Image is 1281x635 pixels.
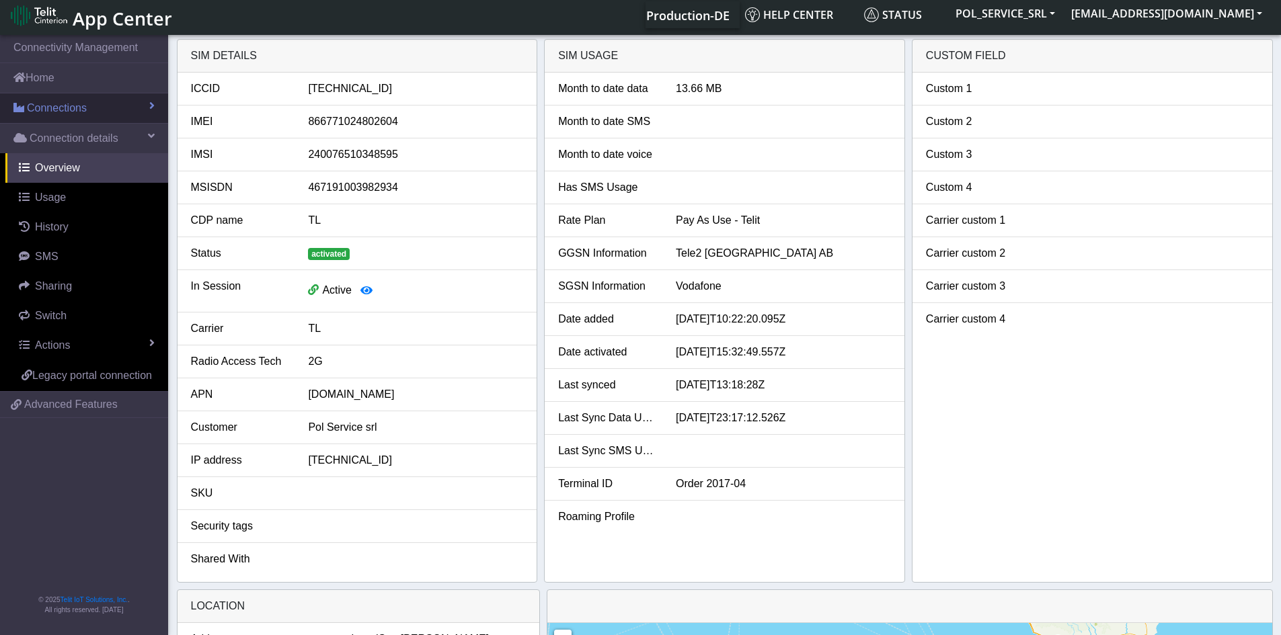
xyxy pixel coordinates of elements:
div: [TECHNICAL_ID] [298,452,533,468]
div: IMEI [181,114,299,130]
div: Custom field [913,40,1272,73]
div: Carrier custom 2 [916,245,1034,261]
div: [DATE]T13:18:28Z [666,377,901,393]
a: Your current platform instance [646,1,729,28]
div: Carrier custom 3 [916,278,1034,294]
a: Help center [740,1,859,28]
span: SMS [35,251,59,262]
a: SMS [5,242,168,271]
span: Legacy portal connection [32,370,152,381]
span: Help center [745,7,833,22]
span: History [35,221,69,232]
div: Month to date SMS [548,114,666,130]
span: Switch [35,310,67,321]
div: Radio Access Tech [181,353,299,370]
div: Last synced [548,377,666,393]
div: 13.66 MB [666,81,901,97]
div: Tele2 [GEOGRAPHIC_DATA] AB [666,245,901,261]
div: Vodafone [666,278,901,294]
div: CDP name [181,212,299,228]
div: ICCID [181,81,299,97]
span: Production-DE [646,7,730,24]
div: 2G [298,353,533,370]
div: Custom 2 [916,114,1034,130]
div: [DATE]T23:17:12.526Z [666,410,901,426]
button: [EMAIL_ADDRESS][DOMAIN_NAME] [1063,1,1270,26]
span: activated [308,248,350,260]
div: Roaming Profile [548,509,666,525]
span: Status [864,7,922,22]
a: Actions [5,331,168,360]
div: SIM details [178,40,537,73]
div: Has SMS Usage [548,179,666,196]
div: Custom 1 [916,81,1034,97]
div: IMSI [181,146,299,163]
img: logo-telit-cinterion-gw-new.png [11,5,67,26]
a: Status [859,1,947,28]
a: Overview [5,153,168,183]
div: Date activated [548,344,666,360]
span: Actions [35,339,70,351]
span: Sharing [35,280,72,292]
div: GGSN Information [548,245,666,261]
div: Rate Plan [548,212,666,228]
div: Carrier [181,321,299,337]
span: Connection details [30,130,118,146]
div: Pay As Use - Telit [666,212,901,228]
div: Shared With [181,551,299,567]
div: [TECHNICAL_ID] [298,81,533,97]
button: View session details [352,278,381,304]
div: APN [181,386,299,403]
div: 467191003982934 [298,179,533,196]
div: [DATE]T10:22:20.095Z [666,311,901,327]
div: Carrier custom 1 [916,212,1034,228]
a: Usage [5,183,168,212]
div: Last Sync Data Usage [548,410,666,426]
div: SGSN Information [548,278,666,294]
img: knowledge.svg [745,7,760,22]
a: History [5,212,168,242]
div: [DOMAIN_NAME] [298,386,533,403]
span: App Center [73,6,172,31]
div: Month to date voice [548,146,666,163]
div: Carrier custom 4 [916,311,1034,327]
a: Switch [5,301,168,331]
span: Connections [27,100,87,116]
span: Overview [35,162,80,173]
div: Custom 4 [916,179,1034,196]
span: Active [322,284,352,296]
span: Usage [35,192,66,203]
div: Date added [548,311,666,327]
div: MSISDN [181,179,299,196]
div: TL [298,321,533,337]
div: TL [298,212,533,228]
div: Last Sync SMS Usage [548,443,666,459]
button: POL_SERVICE_SRL [947,1,1063,26]
div: In Session [181,278,299,304]
img: status.svg [864,7,879,22]
div: LOCATION [178,590,539,623]
div: Customer [181,419,299,435]
div: 866771024802604 [298,114,533,130]
div: 240076510348595 [298,146,533,163]
div: Order 2017-04 [666,476,901,492]
div: Month to date data [548,81,666,97]
div: SIM usage [545,40,904,73]
div: Custom 3 [916,146,1034,163]
div: Status [181,245,299,261]
a: Telit IoT Solutions, Inc. [61,596,128,603]
div: Pol Service srl [298,419,533,435]
div: [DATE]T15:32:49.557Z [666,344,901,360]
a: Sharing [5,271,168,301]
div: IP address [181,452,299,468]
span: Advanced Features [24,396,118,413]
div: Terminal ID [548,476,666,492]
a: App Center [11,1,170,30]
div: Security tags [181,518,299,534]
div: SKU [181,485,299,501]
